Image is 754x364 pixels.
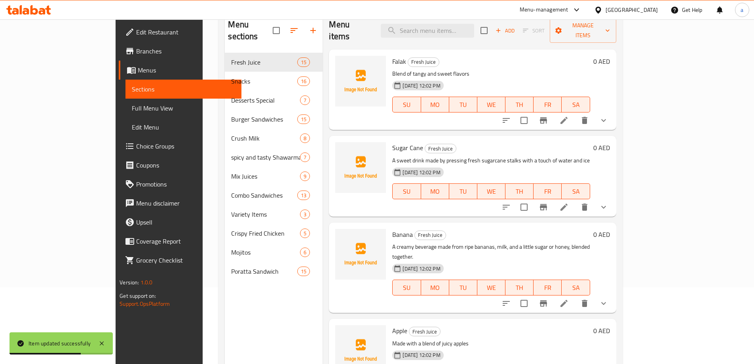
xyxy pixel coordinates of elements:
span: 13 [298,192,310,199]
div: items [300,229,310,238]
span: Upsell [136,217,235,227]
span: Crispy Fried Chicken [231,229,300,238]
span: Edit Menu [132,122,235,132]
button: TH [505,280,534,295]
svg: Show Choices [599,202,608,212]
span: WE [481,282,502,293]
div: Variety Items [231,210,300,219]
h2: Menu items [329,19,371,42]
div: items [300,95,310,105]
div: Crispy Fried Chicken5 [225,224,323,243]
span: TU [452,186,474,197]
h6: 0 AED [593,325,610,336]
button: TU [449,97,477,112]
button: FR [534,280,562,295]
span: Edit Restaurant [136,27,235,37]
div: Item updated successfully [28,339,91,348]
button: TU [449,183,477,199]
span: Get support on: [120,291,156,301]
button: TH [505,183,534,199]
div: Fresh Juice [231,57,297,67]
div: Variety Items3 [225,205,323,224]
div: Menu-management [520,5,568,15]
div: Desserts Special7 [225,91,323,110]
h6: 0 AED [593,142,610,153]
img: Falak [335,56,386,107]
span: [DATE] 12:02 PM [399,351,443,359]
span: 7 [300,97,310,104]
h6: 0 AED [593,56,610,67]
button: TU [449,280,477,295]
div: Fresh Juice [414,231,446,240]
div: Combo Sandwiches13 [225,186,323,205]
div: Fresh Juice [408,57,439,67]
button: Branch-specific-item [534,294,553,313]
a: Edit Menu [125,118,241,137]
button: SA [562,97,590,112]
div: spicy and tasty Shawarma7 [225,148,323,167]
div: [GEOGRAPHIC_DATA] [606,6,658,14]
span: Select to update [516,199,532,215]
button: FR [534,183,562,199]
span: Branches [136,46,235,56]
p: A creamy beverage made from ripe bananas, milk, and a little sugar or honey, blended together. [392,242,590,262]
span: MO [424,186,446,197]
a: Support.OpsPlatform [120,299,170,309]
span: Coupons [136,160,235,170]
span: [DATE] 12:02 PM [399,82,443,90]
span: Falak [392,55,406,67]
span: MO [424,99,446,111]
a: Edit menu item [559,202,569,212]
button: SU [392,280,421,295]
span: SA [565,186,587,197]
span: Add item [492,25,518,37]
button: show more [594,294,613,313]
span: Select section [476,22,492,39]
button: WE [477,280,505,295]
div: items [297,57,310,67]
a: Promotions [119,175,241,194]
p: Made with a blend of juicy apples [392,339,590,349]
span: Select section first [518,25,550,37]
a: Choice Groups [119,137,241,156]
span: FR [537,282,558,293]
svg: Show Choices [599,299,608,308]
div: items [297,191,310,200]
span: Select to update [516,112,532,129]
button: delete [575,111,594,130]
a: Menus [119,61,241,80]
a: Edit menu item [559,299,569,308]
span: 15 [298,116,310,123]
span: Burger Sandwiches [231,114,297,124]
div: Fresh Juice [409,327,441,336]
button: Add section [304,21,323,40]
button: sort-choices [497,294,516,313]
div: items [300,248,310,257]
button: WE [477,97,505,112]
span: 16 [298,78,310,85]
div: Fresh Juice15 [225,53,323,72]
button: MO [421,183,449,199]
span: Promotions [136,179,235,189]
div: Mix Juices9 [225,167,323,186]
button: MO [421,97,449,112]
span: 7 [300,154,310,161]
span: Select all sections [268,22,285,39]
span: [DATE] 12:02 PM [399,169,443,176]
span: Add [494,26,516,35]
span: Combo Sandwiches [231,191,297,200]
a: Full Menu View [125,99,241,118]
span: Apple [392,325,407,337]
span: 15 [298,59,310,66]
button: Branch-specific-item [534,111,553,130]
a: Coverage Report [119,232,241,251]
a: Edit Restaurant [119,23,241,42]
button: SU [392,97,421,112]
a: Coupons [119,156,241,175]
button: TH [505,97,534,112]
div: items [297,114,310,124]
button: SU [392,183,421,199]
span: Fresh Juice [408,57,439,67]
div: Poratta Sandwich15 [225,262,323,281]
